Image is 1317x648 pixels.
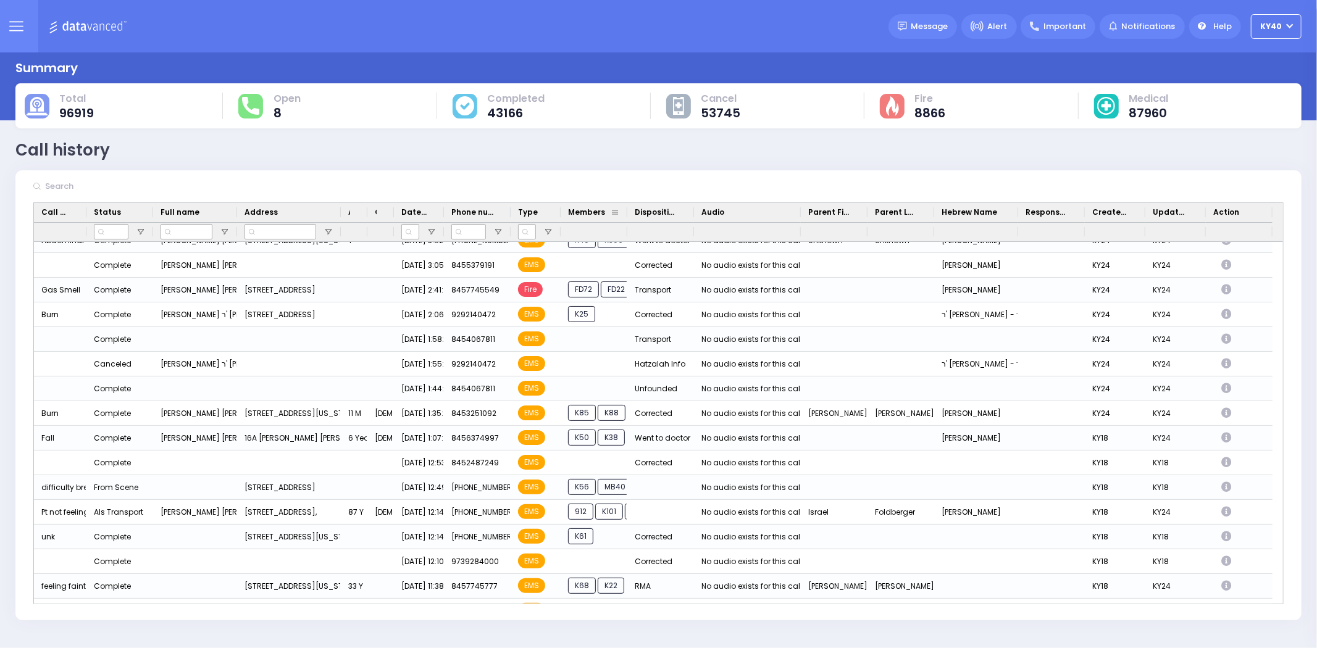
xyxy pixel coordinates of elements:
[451,224,486,239] input: Phone number Filter Input
[568,207,605,218] span: Members
[1085,475,1145,500] div: KY18
[394,475,444,500] div: [DATE] 12:49:44 PM
[220,227,230,237] button: Open Filter Menu
[518,356,545,371] span: EMS
[94,307,131,323] div: Complete
[598,479,632,495] span: MB40
[1085,278,1145,302] div: KY24
[94,257,131,273] div: Complete
[274,107,301,119] span: 8
[701,356,804,372] div: No audio exists for this call.
[598,405,625,421] span: K88
[237,574,341,599] div: [STREET_ADDRESS][US_STATE]
[394,327,444,352] div: [DATE] 1:58:07 PM
[451,531,516,542] span: [PHONE_NUMBER]
[451,457,499,468] span: 8452487249
[1085,376,1145,401] div: KY24
[394,574,444,599] div: [DATE] 11:38:50 AM
[394,426,444,451] div: [DATE] 1:07:01 PM
[367,401,394,426] div: [DEMOGRAPHIC_DATA]
[34,475,1273,500] div: Press SPACE to select this row.
[237,302,341,327] div: [STREET_ADDRESS]
[801,574,868,599] div: [PERSON_NAME]
[94,430,131,446] div: Complete
[915,107,946,119] span: 8866
[451,334,495,344] span: 8454067811
[34,302,86,327] div: Burn
[627,401,694,426] div: Corrected
[34,278,86,302] div: Gas Smell
[94,603,131,619] div: Complete
[242,97,259,114] img: total-response.svg
[568,306,595,322] span: K25
[274,93,301,105] span: Open
[394,401,444,426] div: [DATE] 1:35:43 PM
[701,578,804,594] div: No audio exists for this call.
[886,96,899,116] img: fire-cause.svg
[451,507,516,517] span: [PHONE_NUMBER]
[627,574,694,599] div: RMA
[627,376,694,401] div: Unfounded
[701,603,804,619] div: No audio exists for this call.
[934,278,1018,302] div: [PERSON_NAME]
[367,500,394,525] div: [DEMOGRAPHIC_DATA]
[1145,426,1206,451] div: KY24
[153,253,237,278] div: [PERSON_NAME] [PERSON_NAME] [PERSON_NAME]
[94,224,128,239] input: Status Filter Input
[518,480,545,494] span: EMS
[1085,426,1145,451] div: KY18
[1145,327,1206,352] div: KY24
[568,504,593,520] span: 912
[627,599,694,623] div: Corrected
[34,376,1273,401] div: Press SPACE to select this row.
[394,302,444,327] div: [DATE] 2:06:21 PM
[245,207,278,218] span: Address
[625,504,649,520] span: M3
[627,327,694,352] div: Transport
[153,401,237,426] div: [PERSON_NAME] [PERSON_NAME]
[153,302,237,327] div: [PERSON_NAME] ר' [PERSON_NAME] - ר' [PERSON_NAME]
[1085,401,1145,426] div: KY24
[59,93,94,105] span: Total
[1122,20,1176,33] span: Notifications
[394,599,444,623] div: [DATE] 11:31:40 AM
[701,307,804,323] div: No audio exists for this call.
[34,525,86,549] div: unk
[94,455,131,471] div: Complete
[1085,525,1145,549] div: KY18
[1145,253,1206,278] div: KY24
[701,480,804,496] div: No audio exists for this call.
[153,500,237,525] div: [PERSON_NAME] [PERSON_NAME]
[367,426,394,451] div: [DEMOGRAPHIC_DATA]
[34,352,1273,376] div: Press SPACE to select this row.
[34,549,1273,574] div: Press SPACE to select this row.
[41,207,69,218] span: Call Type
[1085,352,1145,376] div: KY24
[701,529,804,545] div: No audio exists for this call.
[94,529,131,545] div: Complete
[1145,525,1206,549] div: KY18
[701,107,740,119] span: 53745
[451,433,499,443] span: 8456374997
[34,451,1273,475] div: Press SPACE to select this row.
[518,430,545,445] span: EMS
[1085,327,1145,352] div: KY24
[1145,278,1206,302] div: KY24
[34,302,1273,327] div: Press SPACE to select this row.
[1129,93,1168,105] span: Medical
[1097,97,1116,115] img: medical-cause.svg
[34,525,1273,549] div: Press SPACE to select this row.
[153,426,237,451] div: [PERSON_NAME] [PERSON_NAME]
[875,207,917,218] span: Parent Last Name
[518,554,545,568] span: EMS
[627,352,694,376] div: Hatzalah Info
[1085,549,1145,574] div: KY18
[601,281,632,297] span: FD22
[915,93,946,105] span: Fire
[15,59,78,77] div: Summary
[518,455,545,470] span: EMS
[518,307,545,322] span: EMS
[136,227,146,237] button: Open Filter Menu
[34,599,1273,623] div: Press SPACE to select this row.
[34,401,86,426] div: Burn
